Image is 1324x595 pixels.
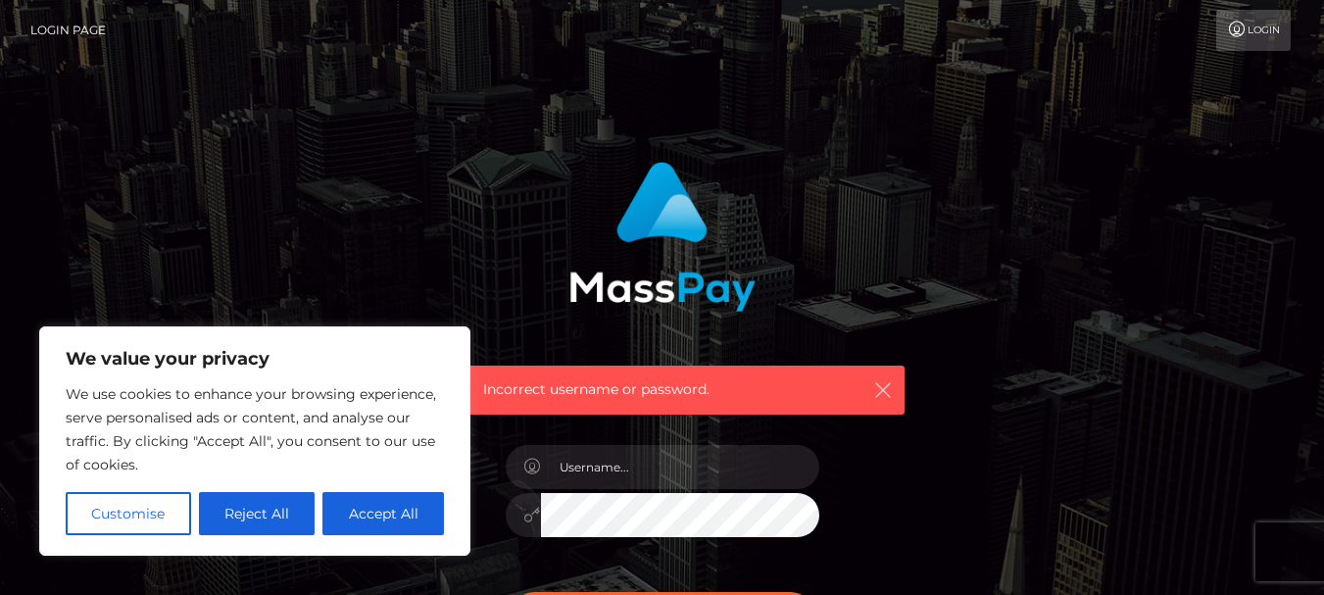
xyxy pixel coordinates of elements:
input: Username... [541,445,819,489]
img: MassPay Login [569,162,756,312]
p: We use cookies to enhance your browsing experience, serve personalised ads or content, and analys... [66,382,444,476]
button: Customise [66,492,191,535]
a: Login [1216,10,1291,51]
p: We value your privacy [66,347,444,371]
button: Accept All [322,492,444,535]
span: Incorrect username or password. [483,379,841,400]
a: Login Page [30,10,106,51]
div: We value your privacy [39,326,470,556]
button: Reject All [199,492,316,535]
